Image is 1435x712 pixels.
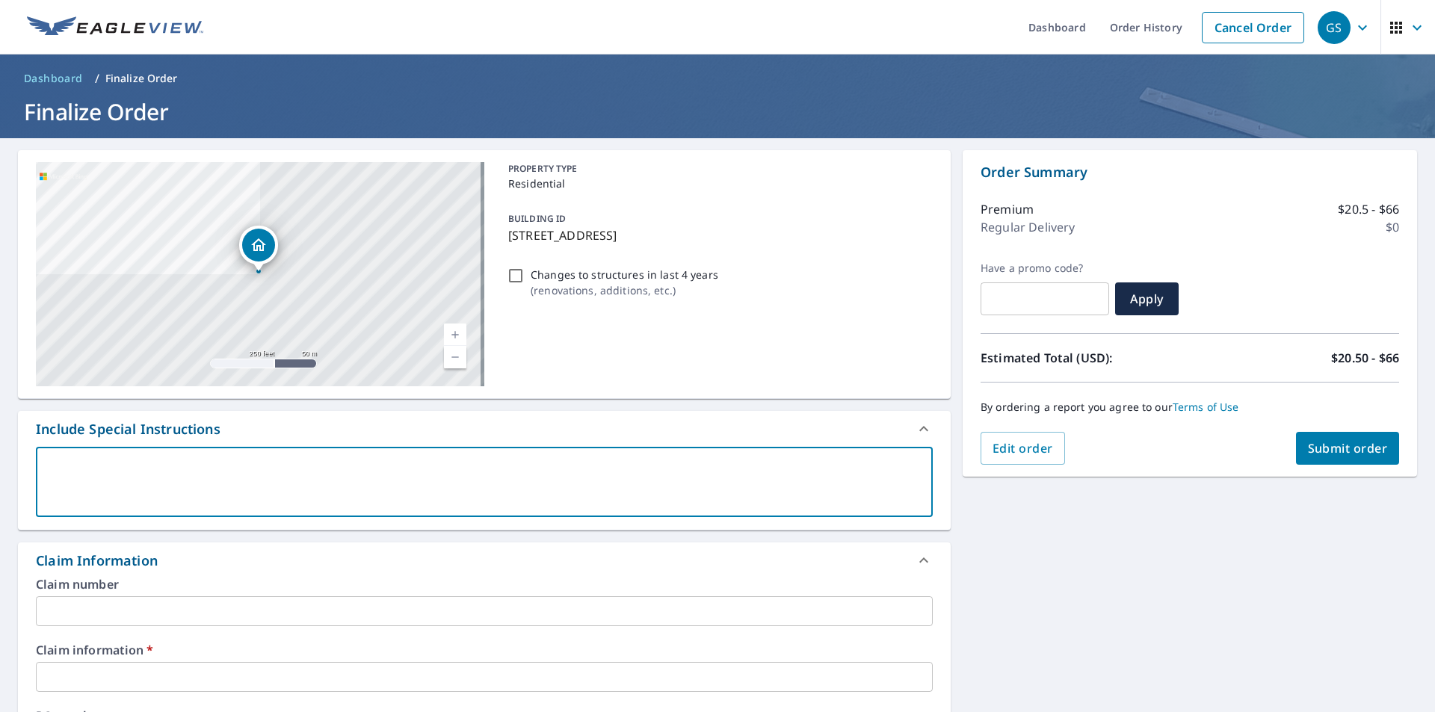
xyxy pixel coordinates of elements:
button: Submit order [1296,432,1400,465]
p: [STREET_ADDRESS] [508,226,927,244]
a: Terms of Use [1173,400,1239,414]
p: Order Summary [981,162,1399,182]
p: Residential [508,176,927,191]
label: Claim information [36,644,933,656]
p: $20.50 - $66 [1331,349,1399,367]
p: Estimated Total (USD): [981,349,1190,367]
p: $20.5 - $66 [1338,200,1399,218]
div: Include Special Instructions [36,419,220,439]
span: Edit order [993,440,1053,456]
p: BUILDING ID [508,212,566,225]
span: Apply [1127,291,1167,307]
button: Edit order [981,432,1065,465]
div: Include Special Instructions [18,411,951,447]
p: Premium [981,200,1034,218]
a: Cancel Order [1202,12,1304,43]
p: Changes to structures in last 4 years [531,267,718,282]
button: Apply [1115,282,1179,315]
label: Have a promo code? [981,261,1109,275]
p: PROPERTY TYPE [508,162,927,176]
p: $0 [1386,218,1399,236]
p: Finalize Order [105,71,178,86]
div: GS [1318,11,1351,44]
nav: breadcrumb [18,66,1417,90]
span: Submit order [1308,440,1388,456]
p: By ordering a report you agree to our [981,400,1399,414]
img: EV Logo [27,16,203,39]
p: ( renovations, additions, etc. ) [531,282,718,298]
h1: Finalize Order [18,96,1417,127]
p: Regular Delivery [981,218,1075,236]
div: Claim Information [36,551,158,571]
a: Current Level 17, Zoom In [444,324,466,346]
a: Dashboard [18,66,89,90]
div: Dropped pin, building 1, Residential property, 17A Hampton Harbor Rd Hampton Bays, NY 11946 [239,226,278,272]
div: Claim Information [18,542,951,578]
a: Current Level 17, Zoom Out [444,346,466,368]
li: / [95,69,99,87]
label: Claim number [36,578,933,590]
span: Dashboard [24,71,83,86]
